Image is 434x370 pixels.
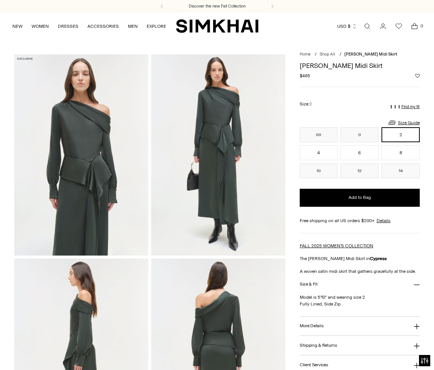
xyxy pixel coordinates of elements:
button: USD $ [337,18,357,35]
a: Open search modal [360,19,375,34]
button: 6 [341,145,378,160]
img: Maria Satin Midi Skirt [151,54,285,256]
span: $485 [300,72,310,79]
p: A woven satin midi skirt that gathers gracefully at the side. [300,268,420,275]
img: Maria Satin Midi Skirt [14,54,148,256]
h1: [PERSON_NAME] Midi Skirt [300,62,420,69]
p: The [PERSON_NAME] Midi Skirt in [300,255,420,262]
button: Add to Bag [300,189,420,207]
a: MEN [128,18,138,35]
a: WOMEN [32,18,49,35]
button: Shipping & Returns [300,336,420,355]
strong: Cypress [370,256,387,261]
button: 8 [381,145,419,160]
div: / [339,51,341,58]
a: FALL 2025 WOMEN'S COLLECTION [300,243,373,248]
p: Model is 5'10" and wearing size 2 Fully Lined, Side Zip [300,294,420,307]
span: 0 [418,23,425,29]
button: 00 [300,127,338,142]
button: 2 [381,127,419,142]
a: Discover the new Fall Collection [189,3,246,9]
button: 10 [300,163,338,178]
button: More Details [300,317,420,336]
button: 12 [341,163,378,178]
a: DRESSES [58,18,78,35]
iframe: Sign Up via Text for Offers [6,341,75,364]
a: Details [377,217,390,224]
button: 0 [341,127,378,142]
a: NEW [12,18,23,35]
h3: More Details [300,323,323,328]
span: 2 [309,102,312,107]
button: 14 [381,163,419,178]
nav: breadcrumbs [300,51,420,58]
h3: Client Services [300,362,328,367]
a: ACCESSORIES [87,18,119,35]
a: Size Guide [387,118,420,127]
a: EXPLORE [147,18,166,35]
a: SIMKHAI [176,19,258,33]
a: Shop All [320,52,335,57]
label: Size: [300,101,312,108]
span: Add to Bag [348,194,371,201]
div: / [315,51,317,58]
button: 4 [300,145,338,160]
a: Wishlist [391,19,406,34]
span: [PERSON_NAME] Midi Skirt [344,52,397,57]
button: Size & Fit [300,275,420,294]
a: Home [300,52,311,57]
a: Go to the account page [375,19,390,34]
button: Add to Wishlist [415,74,420,78]
a: Open cart modal [407,19,422,34]
h3: Shipping & Returns [300,343,337,348]
div: Free shipping on all US orders $200+ [300,217,420,224]
h3: Size & Fit [300,282,318,287]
